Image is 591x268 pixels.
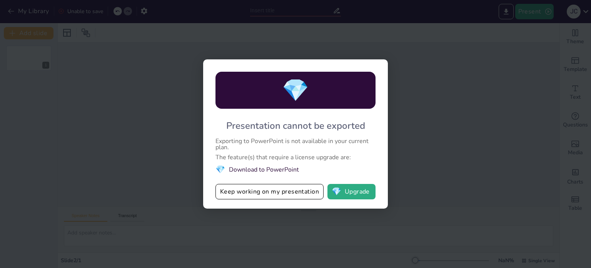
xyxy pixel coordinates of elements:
div: The feature(s) that require a license upgrade are: [215,154,376,160]
button: diamondUpgrade [327,184,376,199]
div: Presentation cannot be exported [226,120,365,132]
div: Exporting to PowerPoint is not available in your current plan. [215,138,376,150]
span: diamond [215,164,225,175]
span: diamond [282,76,309,105]
button: Keep working on my presentation [215,184,324,199]
span: diamond [332,188,341,196]
li: Download to PowerPoint [215,164,376,175]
